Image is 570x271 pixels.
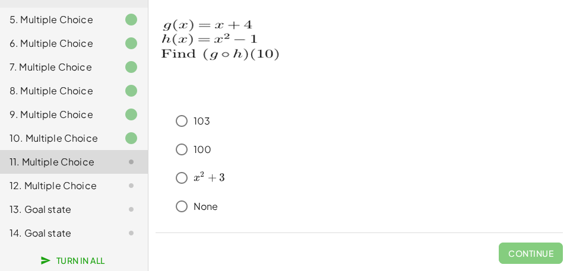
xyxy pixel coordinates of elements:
div: 13. Goal state [9,202,105,216]
span: + [208,171,217,184]
button: Turn In All [33,250,115,271]
p: None [194,200,218,213]
i: Task finished. [124,36,138,50]
div: 14. Goal state [9,226,105,240]
span: 2 [200,170,204,179]
i: Task finished. [124,107,138,122]
i: Task finished. [124,131,138,145]
div: 6. Multiple Choice [9,36,105,50]
span: Turn In All [43,255,105,266]
div: 8. Multiple Choice [9,84,105,98]
p: 100 [194,143,211,157]
i: Task not started. [124,226,138,240]
div: 10. Multiple Choice [9,131,105,145]
i: Task not started. [124,155,138,169]
i: Task finished. [124,60,138,74]
p: 103 [194,114,210,128]
i: Task finished. [124,12,138,27]
span: 3 [219,171,225,184]
div: 12. Multiple Choice [9,178,105,193]
i: Task not started. [124,202,138,216]
i: Task not started. [124,178,138,193]
div: 5. Multiple Choice [9,12,105,27]
span: x [194,173,200,183]
i: Task finished. [124,84,138,98]
div: 11. Multiple Choice [9,155,105,169]
img: 97f85b38ba3552867e3c964107aef3e023d17c63396a754c720586666502a4a7.png [156,11,326,101]
div: 9. Multiple Choice [9,107,105,122]
div: 7. Multiple Choice [9,60,105,74]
